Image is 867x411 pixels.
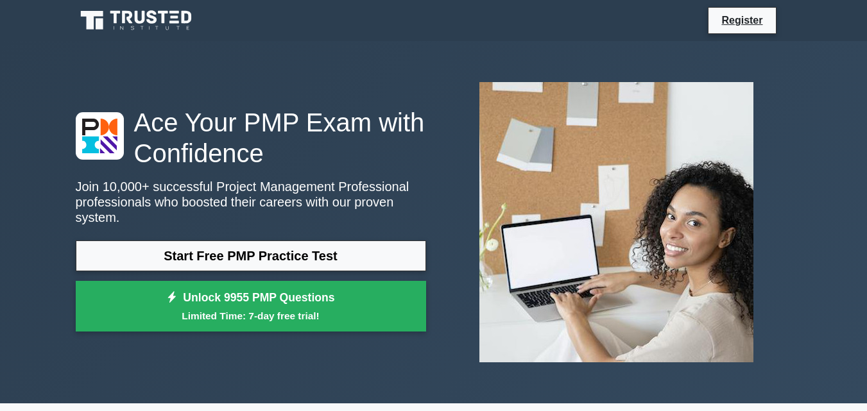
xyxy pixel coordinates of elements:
[714,12,770,28] a: Register
[92,308,410,323] small: Limited Time: 7-day free trial!
[76,179,426,225] p: Join 10,000+ successful Project Management Professional professionals who boosted their careers w...
[76,281,426,332] a: Unlock 9955 PMP QuestionsLimited Time: 7-day free trial!
[76,107,426,169] h1: Ace Your PMP Exam with Confidence
[76,240,426,271] a: Start Free PMP Practice Test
